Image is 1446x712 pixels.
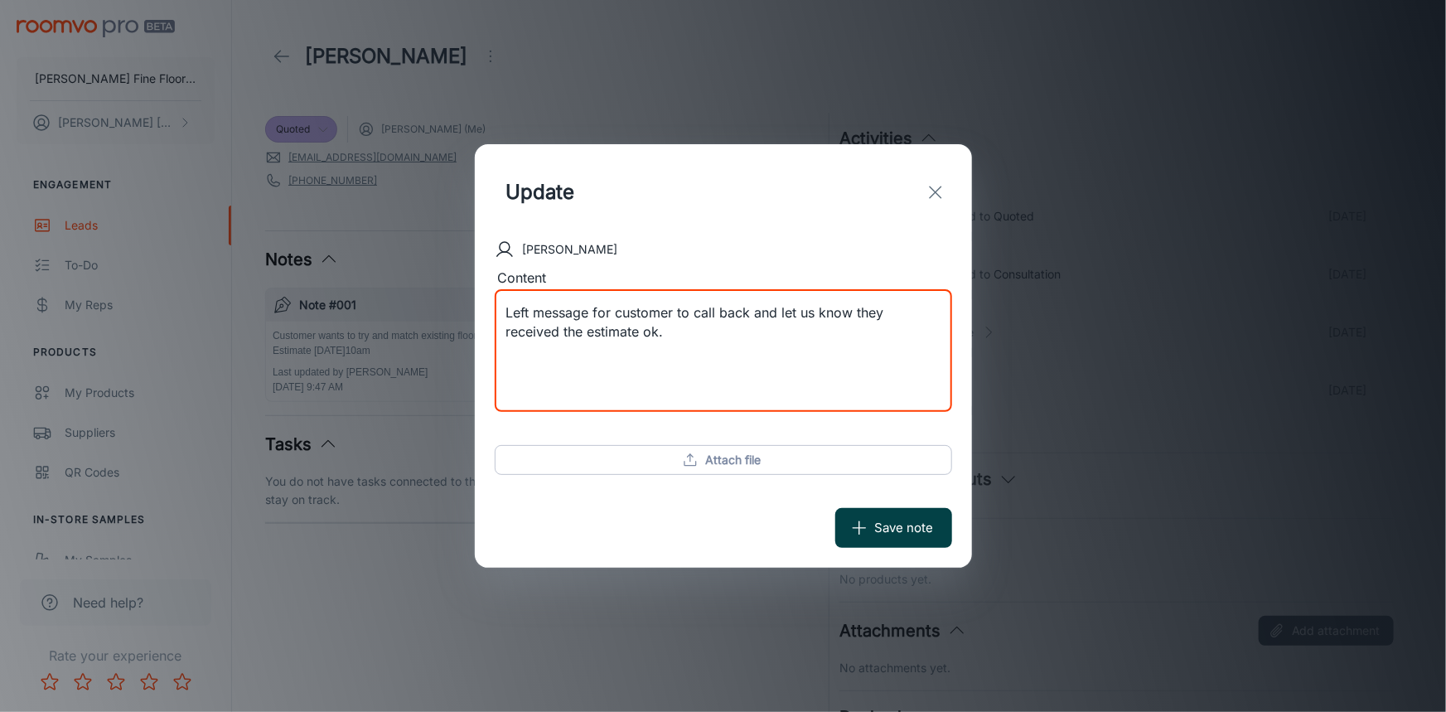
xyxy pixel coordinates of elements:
[919,176,952,209] button: exit
[506,303,941,399] textarea: Left message for customer to call back and let us know they received the estimate ok.
[495,268,952,289] div: Content
[495,445,952,475] button: Attach file
[523,240,618,259] p: [PERSON_NAME]
[495,164,829,220] input: Title
[835,508,952,548] button: Save note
